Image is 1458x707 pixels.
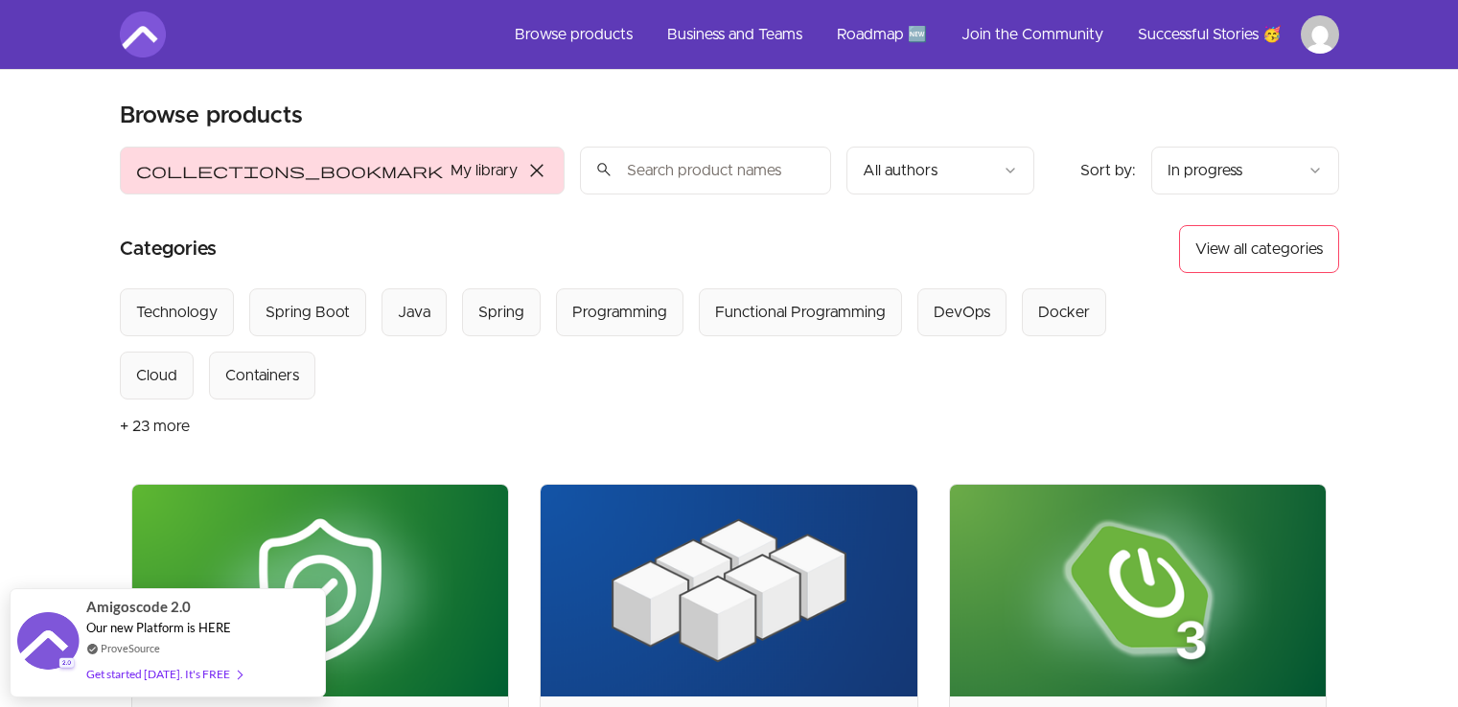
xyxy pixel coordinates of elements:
[946,11,1119,57] a: Join the Community
[1179,225,1339,273] button: View all categories
[120,147,565,194] button: Filter by My library
[17,612,80,674] img: provesource social proof notification image
[525,159,548,182] span: close
[580,147,831,194] input: Search product names
[572,301,667,324] div: Programming
[120,11,166,57] img: Amigoscode logo
[136,301,218,324] div: Technology
[132,485,509,696] img: Product image for Spring Security
[1038,301,1090,324] div: Docker
[541,485,917,696] img: Product image for Microservices and Distributed Systems
[950,485,1327,696] img: Product image for Spring Boot For Beginners
[101,640,160,656] a: ProveSource
[715,301,886,324] div: Functional Programming
[1377,630,1439,688] iframe: chat widget
[86,596,191,618] span: Amigoscode 2.0
[652,11,818,57] a: Business and Teams
[499,11,648,57] a: Browse products
[478,301,524,324] div: Spring
[1122,11,1297,57] a: Successful Stories 🥳
[822,11,942,57] a: Roadmap 🆕
[595,156,613,183] span: search
[225,364,299,387] div: Containers
[136,159,443,182] span: collections_bookmark
[1080,163,1136,178] span: Sort by:
[86,663,242,685] div: Get started [DATE]. It's FREE
[120,101,303,131] h1: Browse products
[120,399,190,453] button: + 23 more
[120,225,217,273] h2: Categories
[398,301,430,324] div: Java
[136,364,177,387] div: Cloud
[86,620,231,635] span: Our new Platform is HERE
[934,301,990,324] div: DevOps
[1301,15,1339,54] img: Profile image for Xavier Pocchettino
[846,147,1034,194] button: Filter by author
[1151,147,1339,194] button: Product sort options
[499,11,1339,57] nav: Main
[266,301,350,324] div: Spring Boot
[1094,482,1439,621] iframe: chat widget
